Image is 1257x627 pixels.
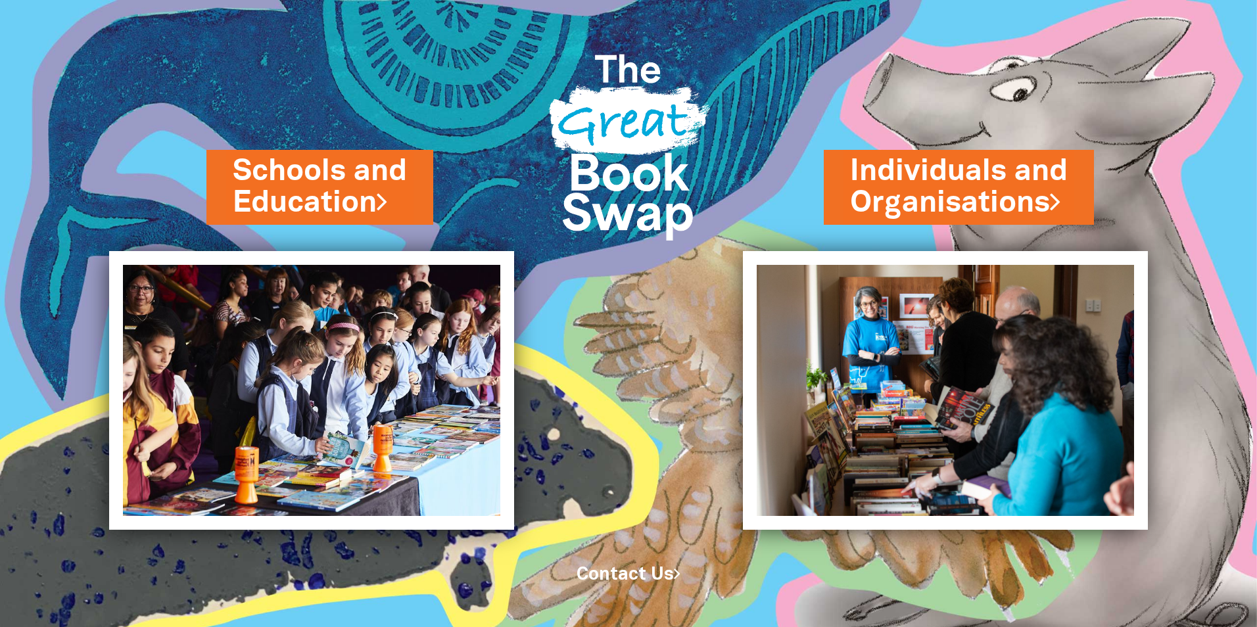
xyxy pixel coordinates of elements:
a: Individuals andOrganisations [850,151,1068,223]
img: Schools and Education [109,251,513,530]
img: Individuals and Organisations [743,251,1147,530]
a: Contact Us [577,567,680,583]
a: Schools andEducation [233,151,407,223]
img: Great Bookswap logo [534,16,724,267]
